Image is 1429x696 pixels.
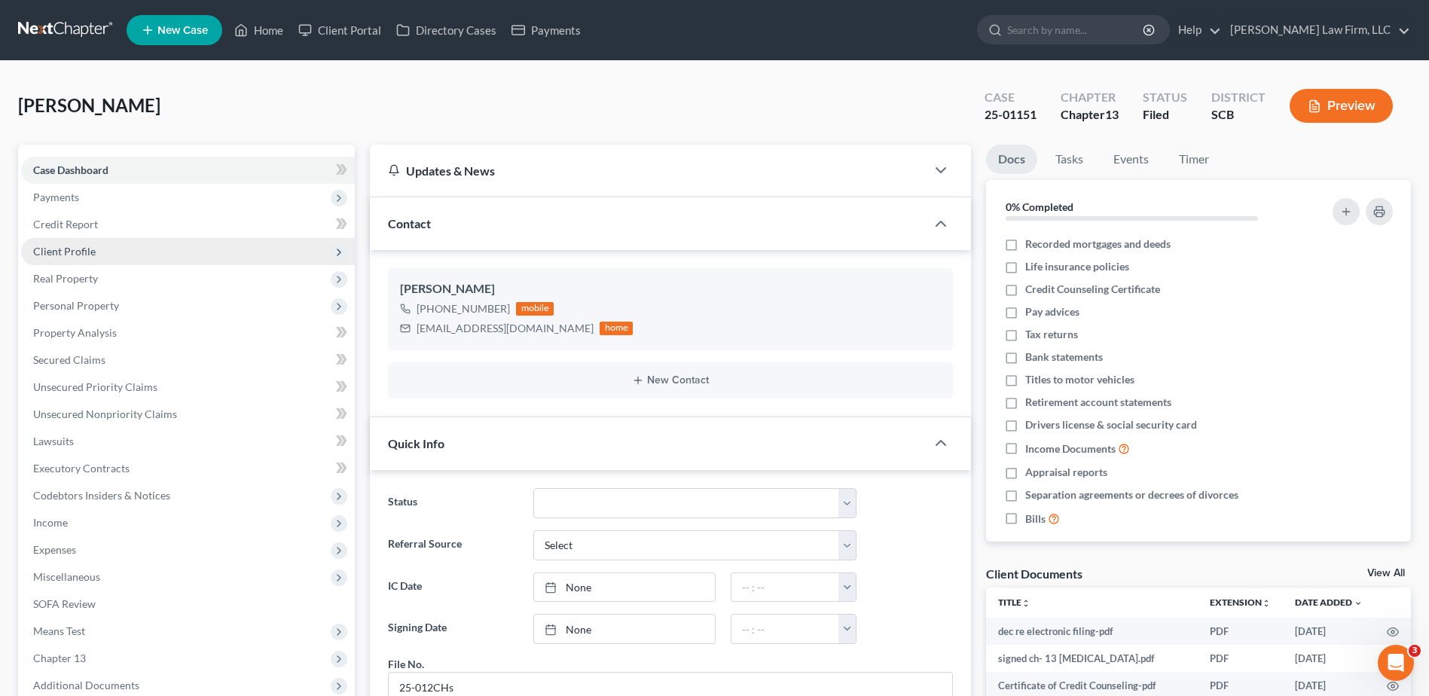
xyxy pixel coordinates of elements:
div: 25-01151 [985,106,1037,124]
a: SOFA Review [21,591,355,618]
span: Real Property [33,272,98,285]
a: Help [1171,17,1221,44]
span: Drivers license & social security card [1025,417,1197,432]
a: Lawsuits [21,428,355,455]
div: District [1211,89,1266,106]
span: Income [33,516,68,529]
span: Lawsuits [33,435,74,447]
a: Unsecured Nonpriority Claims [21,401,355,428]
div: mobile [516,302,554,316]
button: Preview [1290,89,1393,123]
span: Titles to motor vehicles [1025,372,1134,387]
a: None [534,615,715,643]
a: Timer [1167,145,1221,174]
label: Status [380,488,525,518]
i: expand_more [1354,599,1363,608]
span: Bank statements [1025,350,1103,365]
a: Case Dashboard [21,157,355,184]
span: Miscellaneous [33,570,100,583]
a: Docs [986,145,1037,174]
a: Tasks [1043,145,1095,174]
div: [PHONE_NUMBER] [417,301,510,316]
span: Separation agreements or decrees of divorces [1025,487,1238,502]
a: Secured Claims [21,346,355,374]
input: -- : -- [731,615,839,643]
a: [PERSON_NAME] Law Firm, LLC [1223,17,1410,44]
a: Home [227,17,291,44]
span: Credit Counseling Certificate [1025,282,1160,297]
div: SCB [1211,106,1266,124]
a: Client Portal [291,17,389,44]
span: 13 [1105,107,1119,121]
span: [PERSON_NAME] [18,94,160,116]
input: Search by name... [1007,16,1145,44]
span: Recorded mortgages and deeds [1025,237,1171,252]
span: SOFA Review [33,597,96,610]
span: Contact [388,216,431,230]
span: Retirement account statements [1025,395,1171,410]
a: Credit Report [21,211,355,238]
span: Codebtors Insiders & Notices [33,489,170,502]
div: Chapter [1061,89,1119,106]
div: [PERSON_NAME] [400,280,941,298]
span: 3 [1409,645,1421,657]
span: Payments [33,191,79,203]
span: Personal Property [33,299,119,312]
i: unfold_more [1021,599,1031,608]
span: New Case [157,25,208,36]
div: Case [985,89,1037,106]
iframe: Intercom live chat [1378,645,1414,681]
span: Tax returns [1025,327,1078,342]
span: Additional Documents [33,679,139,691]
a: Directory Cases [389,17,504,44]
label: Signing Date [380,614,525,644]
a: Date Added expand_more [1295,597,1363,608]
td: [DATE] [1283,645,1375,672]
a: Payments [504,17,588,44]
span: Property Analysis [33,326,117,339]
label: IC Date [380,572,525,603]
td: PDF [1198,618,1283,645]
a: Events [1101,145,1161,174]
input: -- : -- [731,573,839,602]
span: Quick Info [388,436,444,450]
span: Chapter 13 [33,652,86,664]
div: Client Documents [986,566,1082,582]
span: Means Test [33,624,85,637]
a: Property Analysis [21,319,355,346]
button: New Contact [400,374,941,386]
td: signed ch- 13 [MEDICAL_DATA].pdf [986,645,1198,672]
div: [EMAIL_ADDRESS][DOMAIN_NAME] [417,321,594,336]
span: Bills [1025,511,1046,527]
span: Pay advices [1025,304,1079,319]
label: Referral Source [380,530,525,560]
span: Unsecured Nonpriority Claims [33,408,177,420]
a: None [534,573,715,602]
td: PDF [1198,645,1283,672]
div: Status [1143,89,1187,106]
span: Unsecured Priority Claims [33,380,157,393]
span: Secured Claims [33,353,105,366]
i: unfold_more [1262,599,1271,608]
a: Extensionunfold_more [1210,597,1271,608]
span: Credit Report [33,218,98,230]
div: Chapter [1061,106,1119,124]
a: Executory Contracts [21,455,355,482]
span: Executory Contracts [33,462,130,475]
div: home [600,322,633,335]
span: Case Dashboard [33,163,108,176]
a: View All [1367,568,1405,578]
a: Unsecured Priority Claims [21,374,355,401]
strong: 0% Completed [1006,200,1073,213]
span: Life insurance policies [1025,259,1129,274]
div: Updates & News [388,163,908,179]
div: Filed [1143,106,1187,124]
td: dec re electronic filing-pdf [986,618,1198,645]
div: File No. [388,656,424,672]
a: Titleunfold_more [998,597,1031,608]
span: Expenses [33,543,76,556]
span: Appraisal reports [1025,465,1107,480]
span: Income Documents [1025,441,1116,456]
td: [DATE] [1283,618,1375,645]
span: Client Profile [33,245,96,258]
